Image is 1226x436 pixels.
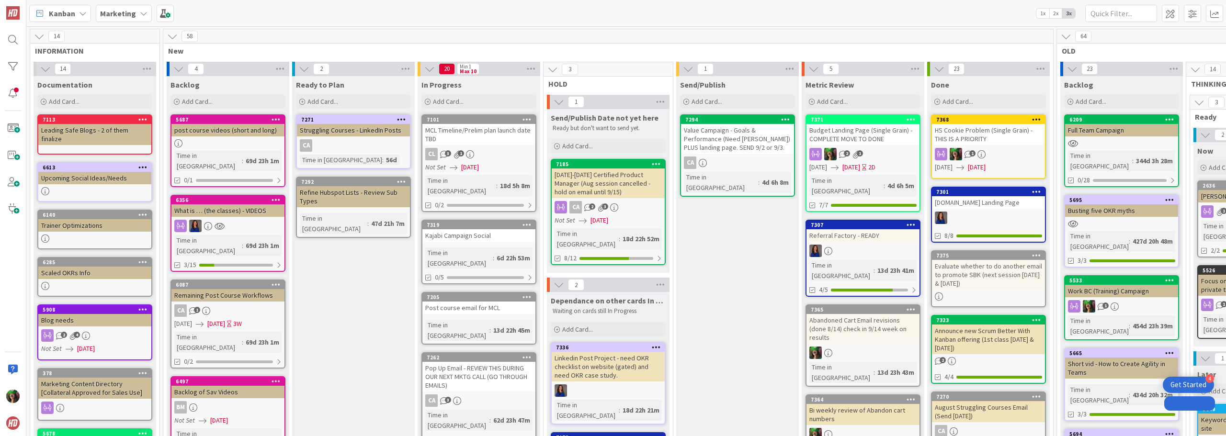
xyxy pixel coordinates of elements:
i: Not Set [425,163,446,171]
div: Time in [GEOGRAPHIC_DATA] [1068,231,1129,252]
span: : [367,218,369,229]
div: 69d 23h 1m [243,337,282,347]
div: post course videos (short and long) [171,124,284,136]
span: Add Card... [307,97,338,106]
div: 7292 [301,179,410,185]
div: 7301 [936,189,1045,195]
div: CA [297,139,410,152]
div: 7185 [556,161,665,168]
span: 3 [602,203,608,210]
a: 7301[DOMAIN_NAME] Landing PageSL8/8 [931,187,1046,243]
div: 7323 [936,317,1045,324]
span: 8/12 [564,253,577,263]
span: 0/2 [435,200,444,210]
div: Post course email for MCL [422,302,535,314]
div: 7336 [552,343,665,352]
div: Full Team Campaign [1065,124,1178,136]
div: Leading Safe Blogs - 2 of them finalize [38,124,151,145]
a: 7294Value Campaign - Goals & Performance (Need [PERSON_NAME]) PLUS landing page. SEND 9/2 or 9/3.... [680,114,795,197]
div: SL [806,148,919,160]
div: 427d 20h 48m [1130,236,1175,246]
div: 7205 [427,294,535,301]
a: 6209Full Team CampaignTime in [GEOGRAPHIC_DATA]:344d 3h 28m0/28 [1064,114,1179,187]
div: 6087 [171,280,284,289]
div: Trainer Optimizations [38,219,151,232]
a: 5687post course videos (short and long)Time in [GEOGRAPHIC_DATA]:69d 23h 1m0/1 [170,114,285,187]
a: 5695Busting five OKR mythsTime in [GEOGRAPHIC_DATA]:427d 20h 48m3/3 [1064,195,1179,268]
div: 7270 [932,392,1045,401]
div: Work BC (Training) Campaign [1065,285,1178,297]
div: 7301[DOMAIN_NAME] Landing Page [932,188,1045,209]
div: Refine Hubspot Lists - Review Sub Types [297,186,410,207]
div: 6497 [171,377,284,386]
a: 7336Linkedin Post Project - need OKR checklist on website (gated) and need OKR case study.SLTime ... [551,342,666,425]
span: 2 [940,357,946,363]
div: 47d 21h 7m [369,218,407,229]
div: 434d 20h 32m [1130,390,1175,400]
a: 6613Upcoming Social Ideas/Needs [37,162,152,202]
span: [DATE] [77,344,95,354]
div: CA [174,304,187,317]
div: 7113 [43,116,151,123]
span: Add Card... [49,97,79,106]
div: 5908Blog needs [38,305,151,326]
span: : [758,177,760,188]
div: 13d 23h 41m [875,265,917,276]
span: [DATE] [809,162,827,172]
div: 6087 [176,281,284,288]
div: 18d 22h 52m [620,234,662,244]
div: 7205 [422,293,535,302]
div: 7292 [297,178,410,186]
div: 5695Busting five OKR myths [1065,196,1178,217]
div: 6140 [38,211,151,219]
div: Time in [GEOGRAPHIC_DATA] [174,332,242,353]
div: 2D [868,162,875,172]
div: 7262 [422,353,535,362]
span: [DATE] [207,319,225,329]
div: 6285 [38,258,151,267]
div: 7365 [806,305,919,314]
div: 6285Scaled OKRs Info [38,258,151,279]
span: : [242,156,243,166]
div: Time in [GEOGRAPHIC_DATA] [174,150,242,171]
a: 7292Refine Hubspot Lists - Review Sub TypesTime in [GEOGRAPHIC_DATA]:47d 21h 7m [296,177,411,238]
div: Time in [GEOGRAPHIC_DATA] [1068,384,1129,405]
div: 5687post course videos (short and long) [171,115,284,136]
div: CA [681,157,794,169]
div: 7307 [806,221,919,229]
div: 7270August Struggling Courses Email (Send [DATE]) [932,392,1045,422]
div: Value Campaign - Goals & Performance (Need [PERSON_NAME]) PLUS landing page. SEND 9/2 or 9/3. [681,124,794,154]
span: 0/28 [1078,175,1090,185]
div: 7262Pop Up Email - REVIEW THIS DURING OUR NEXT MKTG CALL (GO THROUGH EMAILS) [422,353,535,391]
div: 5908 [38,305,151,314]
div: Pop Up Email - REVIEW THIS DURING OUR NEXT MKTG CALL (GO THROUGH EMAILS) [422,362,535,391]
span: Add Card... [817,97,848,106]
span: : [242,240,243,251]
span: 2/2 [1211,246,1220,256]
div: 18d 5h 8m [498,180,533,191]
div: 7262 [427,354,535,361]
a: 378Marketing Content Directory [Collateral Approved for Sales Use] [37,368,152,421]
div: Time in [GEOGRAPHIC_DATA] [174,235,242,256]
div: Time in [GEOGRAPHIC_DATA] [300,155,382,165]
div: 7375Evaluate whether to do another email to promote SBK (next session [DATE] & [DATE]) [932,251,1045,290]
div: 7368 [932,115,1045,124]
span: : [1132,156,1134,166]
div: Time in [GEOGRAPHIC_DATA] [425,247,493,268]
div: 13d 23h 43m [875,367,917,378]
div: 7270 [936,393,1045,400]
span: 2 [844,150,850,157]
img: SL [189,220,202,232]
div: Linkedin Post Project - need OKR checklist on website (gated) and need OKR case study. [552,352,665,381]
span: : [489,325,491,335]
div: Busting five OKR myths [1065,204,1178,217]
a: 6285Scaled OKRs Info [37,257,152,297]
div: 7101 [422,115,535,124]
a: 7271Struggling Courses - LinkedIn PostsCATime in [GEOGRAPHIC_DATA]:56d [296,114,411,169]
span: Add Card... [562,142,593,150]
a: 5533Work BC (Training) CampaignSLTime in [GEOGRAPHIC_DATA]:454d 23h 39m [1064,275,1179,340]
a: 7113Leading Safe Blogs - 2 of them finalize [37,114,152,155]
div: HS Cookie Problem (Single Grain) - THIS IS A PRIORITY [932,124,1045,145]
div: 6209Full Team Campaign [1065,115,1178,136]
span: : [619,234,620,244]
